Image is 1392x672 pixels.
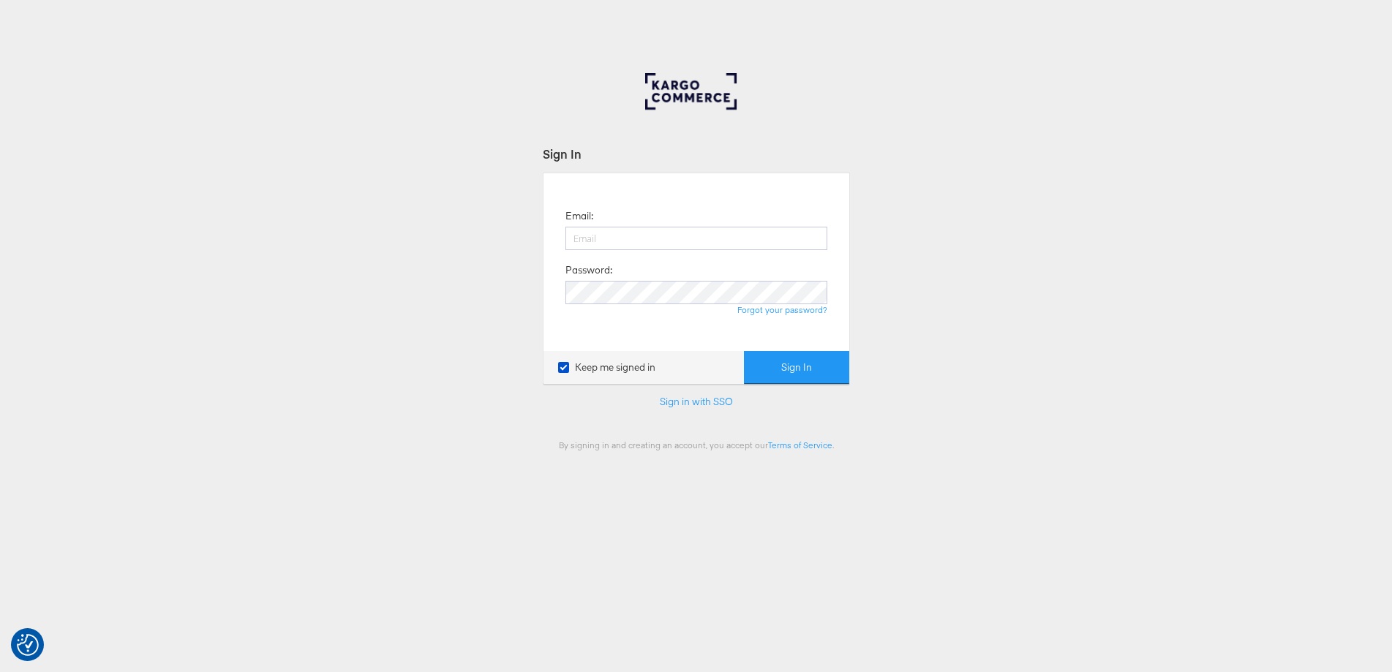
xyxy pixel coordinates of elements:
[543,439,850,450] div: By signing in and creating an account, you accept our .
[565,227,827,250] input: Email
[768,439,832,450] a: Terms of Service
[744,351,849,384] button: Sign In
[737,304,827,315] a: Forgot your password?
[543,146,850,162] div: Sign In
[565,263,612,277] label: Password:
[660,395,733,408] a: Sign in with SSO
[565,209,593,223] label: Email:
[17,634,39,656] img: Revisit consent button
[17,634,39,656] button: Consent Preferences
[558,360,655,374] label: Keep me signed in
